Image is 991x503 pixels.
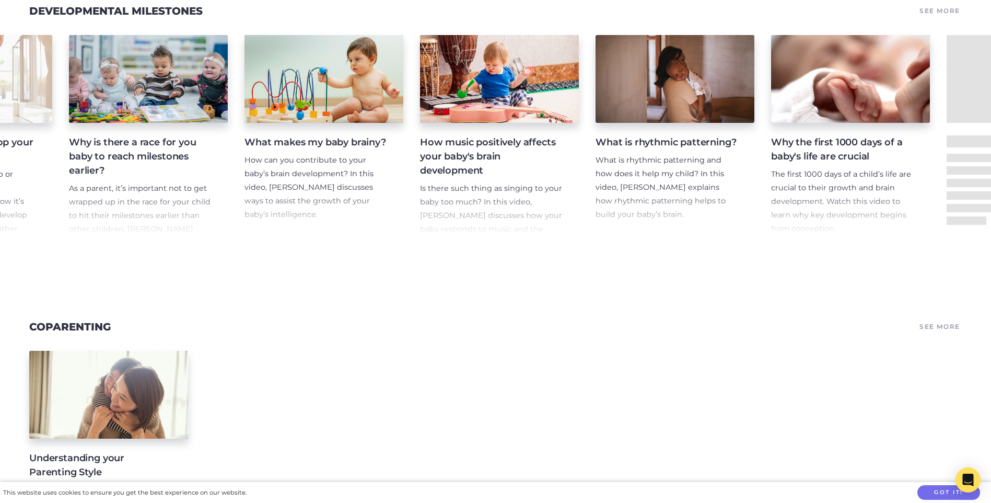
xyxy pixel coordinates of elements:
span: As a parent, it’s important not to get wrapped up in the race for your child to hit their milesto... [69,184,211,275]
a: See More [918,319,962,334]
a: What is rhythmic patterning? What is rhythmic patterning and how does it help my child? In this v... [596,35,754,236]
a: Why is there a race for you baby to reach milestones earlier? As a parent, it’s important not to ... [69,35,228,236]
a: How music positively affects your baby's brain development Is there such thing as singing to your... [420,35,579,236]
div: Open Intercom Messenger [955,467,981,493]
span: The first 1000 days of a child’s life are crucial to their growth and brain development. Watch th... [771,169,911,233]
h4: What makes my baby brainy? [244,135,387,150]
button: Got it! [917,485,980,500]
span: Is there such thing as singing to your baby too much? In this video, [PERSON_NAME] discusses how ... [420,184,562,261]
a: Developmental Milestones [29,5,203,17]
span: How can you contribute to your baby’s brain development? In this video, [PERSON_NAME] discusses w... [244,155,374,219]
a: Coparenting [29,321,111,333]
a: What makes my baby brainy? How can you contribute to your baby’s brain development? In this video... [244,35,403,236]
h4: What is rhythmic patterning? [596,135,738,150]
h4: How music positively affects your baby's brain development [420,135,562,178]
h4: Why the first 1000 days of a baby's life are crucial [771,135,913,164]
div: This website uses cookies to ensure you get the best experience on our website. [3,487,247,498]
h4: Understanding your Parenting Style [29,451,171,479]
a: See More [918,4,962,18]
span: What is rhythmic patterning and how does it help my child? In this video, [PERSON_NAME] explains ... [596,155,726,219]
a: Why the first 1000 days of a baby's life are crucial The first 1000 days of a child’s life are cr... [771,35,930,236]
h4: Why is there a race for you baby to reach milestones earlier? [69,135,211,178]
